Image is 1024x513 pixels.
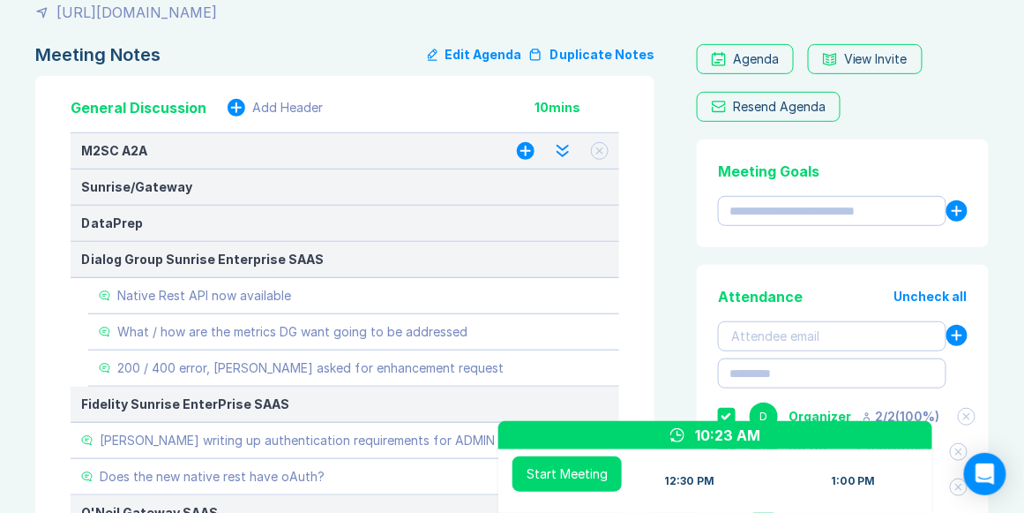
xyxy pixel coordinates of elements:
div: D [750,403,778,431]
div: Native Rest API now available [117,289,291,303]
button: View Invite [808,44,923,74]
div: General Discussion [71,97,206,118]
div: 10 mins [534,101,619,115]
div: Meeting Notes [35,44,161,65]
div: 200 / 400 error, [PERSON_NAME] asked for enhancement request [117,361,504,375]
div: Fidelity Sunrise EnterPrise SAAS [81,397,609,411]
div: 10:23 AM [695,425,760,446]
button: Resend Agenda [697,92,841,122]
div: View Invite [844,52,908,66]
button: Add Header [228,99,323,117]
button: Duplicate Notes [528,44,654,65]
div: Dialog Group Sunrise Enterprise SAAS [81,253,609,267]
div: 1:00 PM [831,474,876,488]
div: M2SC A2A [81,144,482,158]
div: What / how are the metrics DG want going to be addressed [117,325,467,339]
div: 2 / 2 ( 100 %) [862,410,940,424]
div: [URL][DOMAIN_NAME] [56,2,217,23]
div: Attendance [718,286,803,307]
div: Add Header [252,101,323,115]
div: DataPrep [81,216,609,230]
div: [PERSON_NAME] writing up authentication requirements for ADMIN piece [100,434,530,448]
div: Open Intercom Messenger [964,453,1006,495]
button: Uncheck all [894,290,968,304]
div: Agenda [733,52,779,66]
div: Sunrise/Gateway [81,180,609,194]
a: Agenda [697,44,794,74]
button: Edit Agenda [428,44,521,65]
div: Meeting Goals [718,161,968,182]
div: Does the new native rest have oAuth? [100,470,325,484]
div: Organizer [789,410,851,424]
button: Start Meeting [512,456,622,492]
div: 12:30 PM [664,474,714,488]
div: Resend Agenda [733,100,826,114]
